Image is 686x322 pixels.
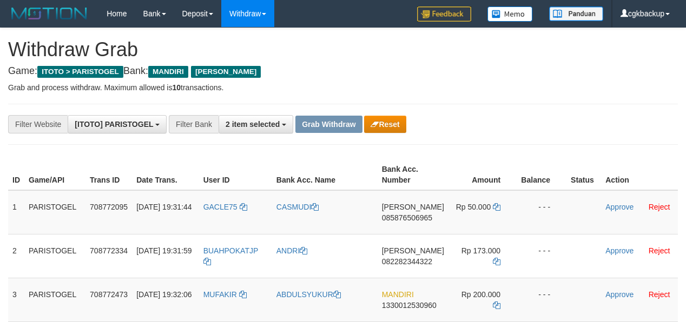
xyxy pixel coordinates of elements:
[24,159,85,190] th: Game/API
[493,257,500,266] a: Copy 173000 to clipboard
[566,159,601,190] th: Status
[8,82,678,93] p: Grab and process withdraw. Maximum allowed is transactions.
[295,116,362,133] button: Grab Withdraw
[8,278,24,321] td: 3
[382,290,414,299] span: MANDIRI
[517,159,566,190] th: Balance
[8,234,24,278] td: 2
[272,159,378,190] th: Bank Acc. Name
[136,290,192,299] span: [DATE] 19:32:06
[203,203,238,211] span: GACLE75
[493,203,500,211] a: Copy 50000 to clipboard
[148,66,188,78] span: MANDIRI
[276,203,319,211] a: CASMUDI
[24,278,85,321] td: PARISTOGEL
[8,66,678,77] h4: Game: Bank:
[75,120,153,129] span: [ITOTO] PARISTOGEL
[172,83,181,92] strong: 10
[8,39,678,61] h1: Withdraw Grab
[136,246,192,255] span: [DATE] 19:31:59
[90,203,128,211] span: 708772095
[382,213,432,222] span: Copy 085876506965 to clipboard
[456,203,491,211] span: Rp 50.000
[169,115,219,133] div: Filter Bank
[649,290,670,299] a: Reject
[226,120,280,129] span: 2 item selected
[276,246,308,255] a: ANDRI
[549,6,603,21] img: panduan.png
[605,203,634,211] a: Approve
[461,290,500,299] span: Rp 200.000
[68,115,167,133] button: [ITOTO] PARISTOGEL
[649,246,670,255] a: Reject
[448,159,517,190] th: Amount
[8,5,90,22] img: MOTION_logo.png
[203,246,258,255] span: BUAHPOKATJP
[132,159,199,190] th: Date Trans.
[136,203,192,211] span: [DATE] 19:31:44
[191,66,261,78] span: [PERSON_NAME]
[461,246,500,255] span: Rp 173.000
[37,66,123,78] span: ITOTO > PARISTOGEL
[517,278,566,321] td: - - -
[8,115,68,133] div: Filter Website
[382,301,437,310] span: Copy 1330012530960 to clipboard
[276,290,341,299] a: ABDULSYUKUR
[417,6,471,22] img: Feedback.jpg
[203,290,237,299] span: MUFAKIR
[8,190,24,234] td: 1
[85,159,132,190] th: Trans ID
[203,246,258,266] a: BUAHPOKATJP
[382,246,444,255] span: [PERSON_NAME]
[199,159,272,190] th: User ID
[203,203,247,211] a: GACLE75
[8,159,24,190] th: ID
[24,234,85,278] td: PARISTOGEL
[382,203,444,211] span: [PERSON_NAME]
[605,246,634,255] a: Approve
[517,234,566,278] td: - - -
[493,301,500,310] a: Copy 200000 to clipboard
[90,290,128,299] span: 708772473
[203,290,247,299] a: MUFAKIR
[24,190,85,234] td: PARISTOGEL
[219,115,293,133] button: 2 item selected
[364,116,406,133] button: Reset
[649,203,670,211] a: Reject
[90,246,128,255] span: 708772334
[487,6,533,22] img: Button%20Memo.svg
[601,159,678,190] th: Action
[605,290,634,299] a: Approve
[382,257,432,266] span: Copy 082282344322 to clipboard
[517,190,566,234] td: - - -
[378,159,448,190] th: Bank Acc. Number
